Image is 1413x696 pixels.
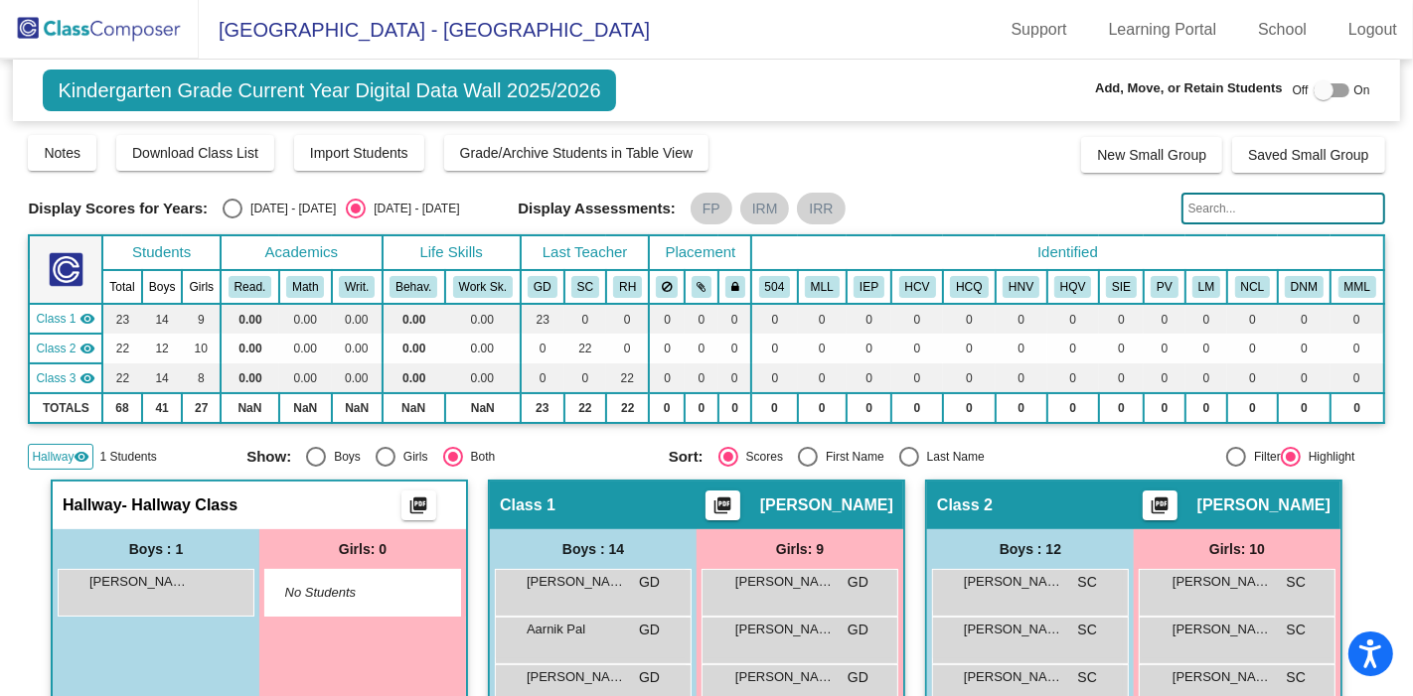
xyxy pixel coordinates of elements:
[406,495,430,523] mat-icon: picture_as_pdf
[691,193,732,224] mat-chip: FP
[29,304,102,334] td: Ginger Donohue - No Class Name
[639,572,660,593] span: GD
[1333,14,1413,46] a: Logout
[751,235,1383,270] th: Identified
[383,393,445,423] td: NaN
[937,495,993,515] span: Class 2
[1078,620,1097,640] span: SC
[182,334,221,363] td: 10
[891,334,943,363] td: 0
[735,667,835,687] span: [PERSON_NAME]
[36,369,76,387] span: Class 3
[847,334,891,363] td: 0
[332,363,383,393] td: 0.00
[798,304,848,334] td: 0
[259,529,466,569] div: Girls: 0
[685,270,718,304] th: Keep with students
[445,393,521,423] td: NaN
[1047,270,1099,304] th: Hi Cap - Verbal & Quantitative Qualification
[891,270,943,304] th: Hi-Cap - Verbal Qualification
[1003,276,1039,298] button: HNV
[383,235,521,270] th: Life Skills
[445,334,521,363] td: 0.00
[899,276,936,298] button: HCV
[1185,304,1227,334] td: 0
[29,334,102,363] td: Samantha Connors - No Class Name
[460,145,694,161] span: Grade/Archive Students in Table View
[242,200,336,217] div: [DATE] - [DATE]
[53,529,259,569] div: Boys : 1
[332,334,383,363] td: 0.00
[996,14,1083,46] a: Support
[527,572,626,592] span: [PERSON_NAME]
[718,334,751,363] td: 0
[528,276,557,298] button: GD
[1144,304,1185,334] td: 0
[685,393,718,423] td: 0
[36,310,76,328] span: Class 1
[964,572,1063,592] span: [PERSON_NAME] [PERSON_NAME]
[1097,147,1206,163] span: New Small Group
[564,334,606,363] td: 22
[1232,137,1384,173] button: Saved Small Group
[332,304,383,334] td: 0.00
[848,667,868,688] span: GD
[805,276,840,298] button: MLL
[63,495,122,515] span: Hallway
[919,448,985,466] div: Last Name
[1287,572,1306,593] span: SC
[1242,14,1323,46] a: School
[943,363,996,393] td: 0
[718,393,751,423] td: 0
[500,495,555,515] span: Class 1
[564,304,606,334] td: 0
[1227,304,1277,334] td: 0
[751,270,797,304] th: 504 Plan
[735,620,835,639] span: [PERSON_NAME]
[1185,334,1227,363] td: 0
[182,270,221,304] th: Girls
[964,620,1063,639] span: [PERSON_NAME]
[390,276,437,298] button: Behav.
[751,363,797,393] td: 0
[613,276,642,298] button: RH
[521,235,650,270] th: Last Teacher
[1081,137,1222,173] button: New Small Group
[718,270,751,304] th: Keep with teacher
[44,145,80,161] span: Notes
[1246,448,1281,466] div: Filter
[142,270,183,304] th: Boys
[122,495,238,515] span: - Hallway Class
[751,334,797,363] td: 0
[797,193,845,224] mat-chip: IRR
[310,145,408,161] span: Import Students
[847,304,891,334] td: 0
[564,393,606,423] td: 22
[1047,334,1099,363] td: 0
[847,393,891,423] td: 0
[1293,81,1309,99] span: Off
[847,270,891,304] th: Individualized Education Plan
[718,304,751,334] td: 0
[649,334,684,363] td: 0
[1354,81,1370,99] span: On
[79,341,95,356] mat-icon: visibility
[606,363,649,393] td: 22
[760,495,893,515] span: [PERSON_NAME]
[527,667,626,687] span: [PERSON_NAME]
[142,334,183,363] td: 12
[950,276,988,298] button: HCQ
[99,448,156,466] span: 1 Students
[1185,363,1227,393] td: 0
[1331,304,1383,334] td: 0
[1301,448,1355,466] div: Highlight
[332,393,383,423] td: NaN
[735,572,835,592] span: [PERSON_NAME]
[564,363,606,393] td: 0
[1173,572,1272,592] span: [PERSON_NAME]
[246,447,654,467] mat-radio-group: Select an option
[1143,490,1177,520] button: Print Students Details
[798,270,848,304] th: Multilingual Learner
[1144,363,1185,393] td: 0
[28,200,208,217] span: Display Scores for Years:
